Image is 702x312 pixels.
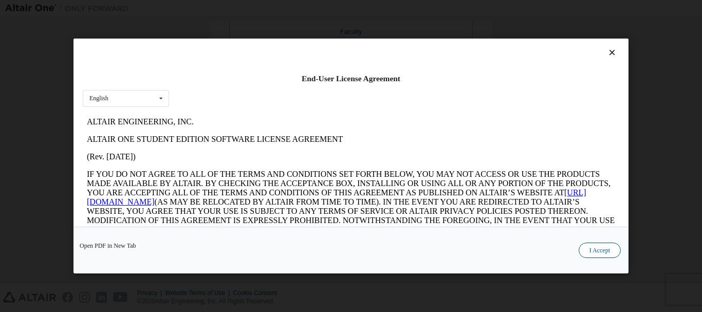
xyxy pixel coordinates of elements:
a: Open PDF in New Tab [80,243,136,249]
p: IF YOU DO NOT AGREE TO ALL OF THE TERMS AND CONDITIONS SET FORTH BELOW, YOU MAY NOT ACCESS OR USE... [4,57,532,131]
p: (Rev. [DATE]) [4,39,532,48]
p: This Altair One Student Edition Software License Agreement (“Agreement”) is between Altair Engine... [4,139,532,176]
div: End-User License Agreement [83,74,619,84]
div: English [89,96,108,102]
p: ALTAIR ONE STUDENT EDITION SOFTWARE LICENSE AGREEMENT [4,22,532,31]
button: I Accept [579,243,621,258]
a: [URL][DOMAIN_NAME] [4,75,504,93]
p: ALTAIR ENGINEERING, INC. [4,4,532,13]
